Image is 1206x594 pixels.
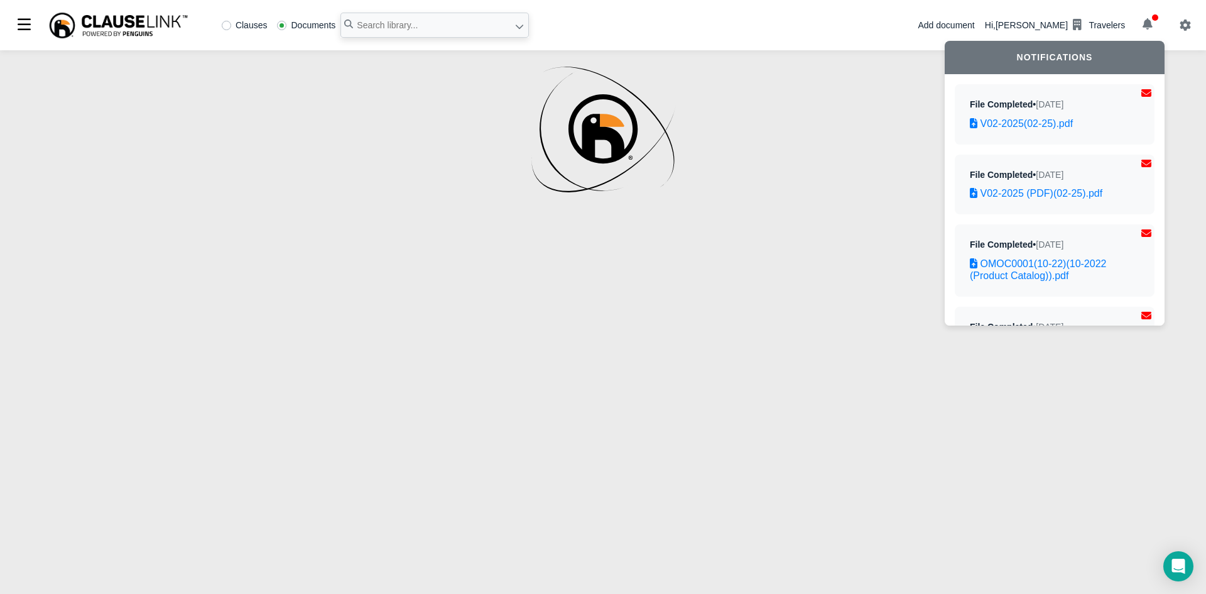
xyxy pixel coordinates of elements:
[277,21,335,30] label: Documents
[1138,155,1154,174] button: Mark as Read
[1089,19,1125,32] div: Travelers
[1138,224,1154,244] button: Mark as Read
[1036,99,1063,109] span: Sep 2, 2025, 10:14 AM
[945,41,1165,74] div: Notifications
[970,170,1063,180] div: File Completed •
[970,99,1063,110] div: File Completed •
[970,187,1139,199] a: V02-2025 (PDF)(02-25).pdf
[222,21,268,30] label: Clauses
[970,322,1063,333] div: File Completed •
[918,19,974,32] div: Add document
[1036,170,1063,180] span: Sep 2, 2025, 10:14 AM
[985,14,1125,36] div: Hi, [PERSON_NAME]
[970,258,1139,282] a: OMOC0001(10-22)(10-2022 (Product Catalog)).pdf
[1036,322,1063,332] span: Aug 28, 2025, 10:55 AM
[524,50,682,207] img: Loading...
[1163,551,1193,581] div: Open Intercom Messenger
[970,118,1139,129] a: V02-2025(02-25).pdf
[970,239,1063,250] div: File Completed •
[1138,307,1154,326] button: Mark as Read
[48,11,189,40] img: ClauseLink
[1036,239,1063,250] span: Aug 28, 2025, 10:56 AM
[1138,84,1154,104] button: Mark as Read
[340,13,529,38] input: Search library...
